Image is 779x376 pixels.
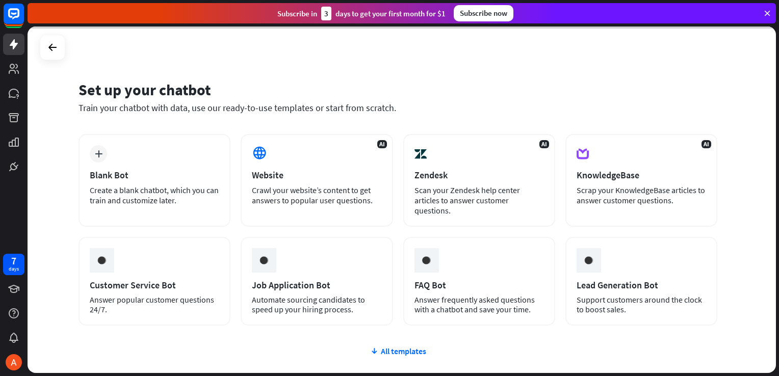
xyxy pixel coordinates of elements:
div: 7 [11,256,16,265]
div: Subscribe now [454,5,513,21]
div: days [9,265,19,273]
div: Subscribe in days to get your first month for $1 [277,7,446,20]
a: 7 days [3,254,24,275]
div: 3 [321,7,331,20]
